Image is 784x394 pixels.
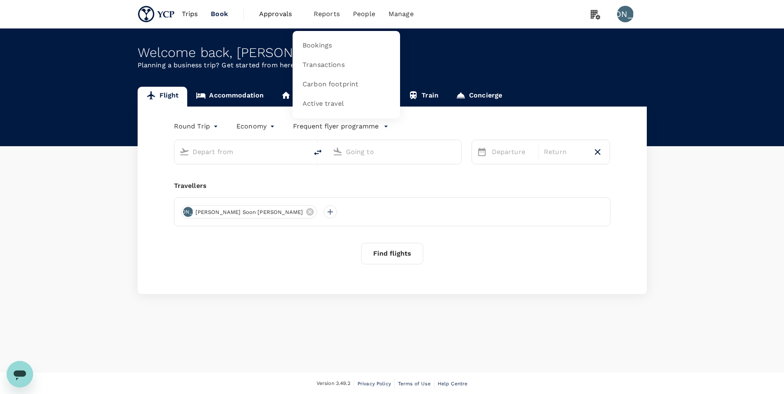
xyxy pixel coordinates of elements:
[138,45,647,60] div: Welcome back , [PERSON_NAME] .
[357,381,391,387] span: Privacy Policy
[447,87,511,107] a: Concierge
[314,9,340,19] span: Reports
[400,87,447,107] a: Train
[293,121,388,131] button: Frequent flyer programme
[298,75,395,94] a: Carbon footprint
[298,36,395,55] a: Bookings
[187,87,272,107] a: Accommodation
[361,243,423,264] button: Find flights
[308,142,328,162] button: delete
[388,9,414,19] span: Manage
[357,379,391,388] a: Privacy Policy
[138,5,175,23] img: YCP SG Pte. Ltd.
[174,181,610,191] div: Travellers
[438,379,468,388] a: Help Centre
[353,9,375,19] span: People
[191,208,308,216] span: [PERSON_NAME] Soon [PERSON_NAME]
[455,151,457,152] button: Open
[303,41,332,50] span: Bookings
[302,151,304,152] button: Open
[398,381,431,387] span: Terms of Use
[236,120,276,133] div: Economy
[259,9,300,19] span: Approvals
[346,145,444,158] input: Going to
[298,94,395,114] a: Active travel
[183,207,193,217] div: [PERSON_NAME]
[617,6,634,22] div: [PERSON_NAME]
[174,120,220,133] div: Round Trip
[303,80,358,89] span: Carbon footprint
[193,145,291,158] input: Depart from
[293,121,379,131] p: Frequent flyer programme
[182,9,198,19] span: Trips
[544,147,586,157] p: Return
[438,381,468,387] span: Help Centre
[303,60,345,70] span: Transactions
[211,9,228,19] span: Book
[138,60,647,70] p: Planning a business trip? Get started from here.
[303,99,344,109] span: Active travel
[492,147,534,157] p: Departure
[181,205,317,218] div: [PERSON_NAME][PERSON_NAME] Soon [PERSON_NAME]
[317,380,350,388] span: Version 3.49.2
[7,361,33,387] iframe: Button to launch messaging window
[298,55,395,75] a: Transactions
[138,87,188,107] a: Flight
[272,87,336,107] a: Long stay
[398,379,431,388] a: Terms of Use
